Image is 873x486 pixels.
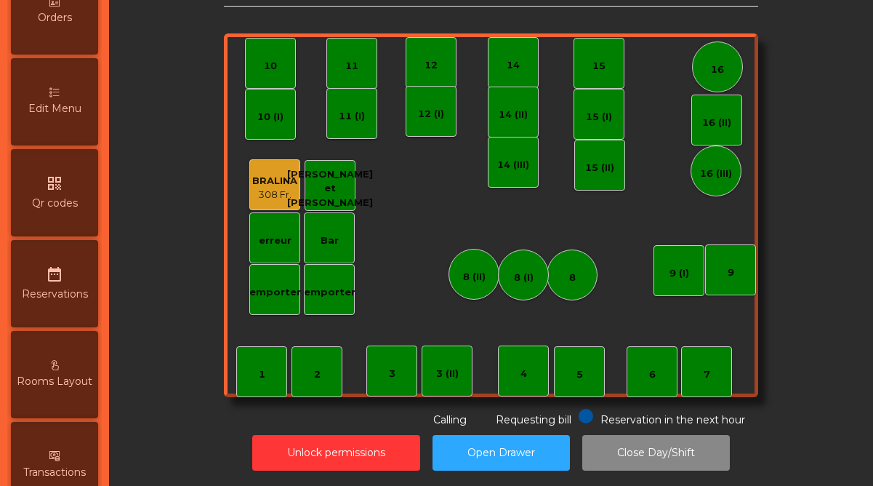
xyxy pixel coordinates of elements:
div: 6 [649,367,656,382]
button: Open Drawer [433,435,570,471]
div: 10 [264,59,277,73]
button: Close Day/Shift [582,435,730,471]
span: Orders [38,10,72,25]
div: 16 (II) [702,116,731,130]
div: 1 [259,367,265,382]
div: 14 [507,58,520,73]
div: erreur [259,234,291,248]
span: Requesting bill [496,413,571,426]
div: 7 [704,367,710,382]
div: 15 (I) [586,110,612,124]
div: 12 (I) [418,107,444,121]
div: 14 (II) [499,108,528,122]
div: 5 [576,367,583,382]
span: Transactions [23,465,86,480]
div: 16 [711,63,724,77]
div: 12 [425,58,438,73]
div: 4 [520,367,527,381]
div: 11 [345,59,358,73]
span: Qr codes [32,196,78,211]
div: 8 (II) [463,270,486,284]
div: emporter [304,285,355,300]
div: BRALINA [252,174,297,188]
i: qr_code [46,175,63,192]
div: [PERSON_NAME] et [PERSON_NAME] [287,167,373,210]
span: Calling [433,413,467,426]
i: date_range [46,266,63,283]
div: 308 Fr. [252,188,297,202]
div: 9 (I) [669,266,689,281]
div: 3 [389,367,395,381]
span: Edit Menu [28,101,81,116]
span: Reservations [22,287,88,302]
div: emporter [249,285,301,300]
div: 8 [569,271,576,285]
div: 14 (III) [497,158,529,172]
span: Rooms Layout [17,374,92,389]
div: 16 (III) [700,167,732,181]
div: 15 (II) [585,161,614,175]
div: Bar [321,234,339,248]
div: 15 [592,59,606,73]
button: Unlock permissions [252,435,420,471]
div: 3 (II) [436,367,459,381]
div: 2 [314,367,321,382]
div: 8 (I) [514,271,534,285]
div: 11 (I) [339,109,365,124]
div: 9 [728,266,734,280]
div: 10 (I) [257,110,283,124]
span: Reservation in the next hour [600,413,745,426]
